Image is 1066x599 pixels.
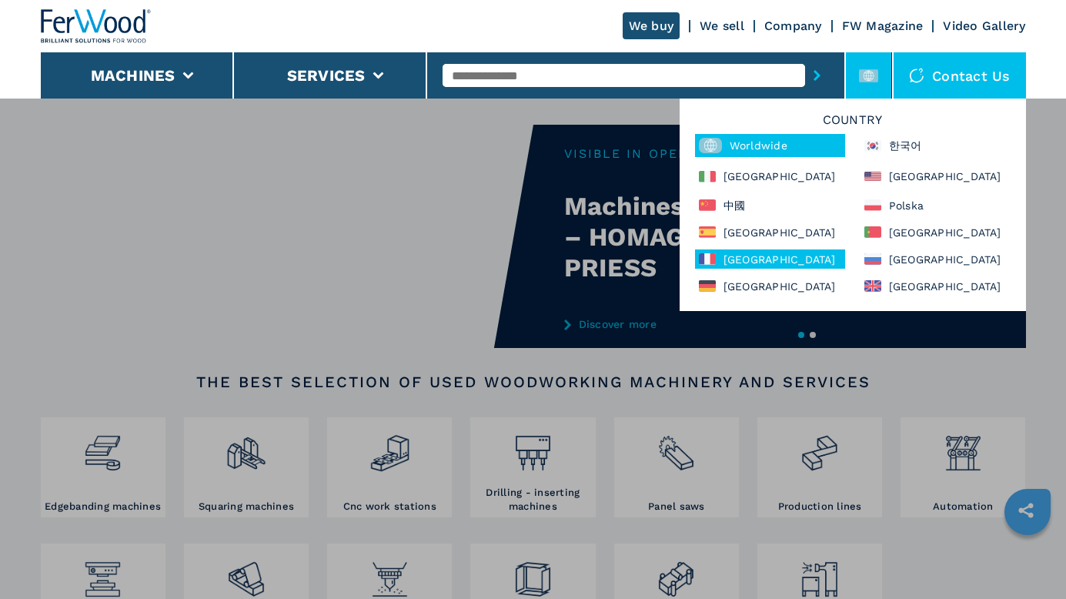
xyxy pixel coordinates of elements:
[695,196,845,215] div: 中國
[623,12,680,39] a: We buy
[287,66,366,85] button: Services
[700,18,744,33] a: We sell
[860,165,1011,188] div: [GEOGRAPHIC_DATA]
[695,276,845,296] div: [GEOGRAPHIC_DATA]
[860,196,1011,215] div: Polska
[695,249,845,269] div: [GEOGRAPHIC_DATA]
[91,66,175,85] button: Machines
[860,134,1011,157] div: 한국어
[860,276,1011,296] div: [GEOGRAPHIC_DATA]
[695,165,845,188] div: [GEOGRAPHIC_DATA]
[764,18,822,33] a: Company
[860,223,1011,242] div: [GEOGRAPHIC_DATA]
[842,18,924,33] a: FW Magazine
[894,52,1026,99] div: Contact us
[860,249,1011,269] div: [GEOGRAPHIC_DATA]
[695,134,845,157] div: Worldwide
[695,223,845,242] div: [GEOGRAPHIC_DATA]
[805,58,829,93] button: submit-button
[687,114,1018,134] h6: Country
[943,18,1025,33] a: Video Gallery
[41,9,152,43] img: Ferwood
[909,68,924,83] img: Contact us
